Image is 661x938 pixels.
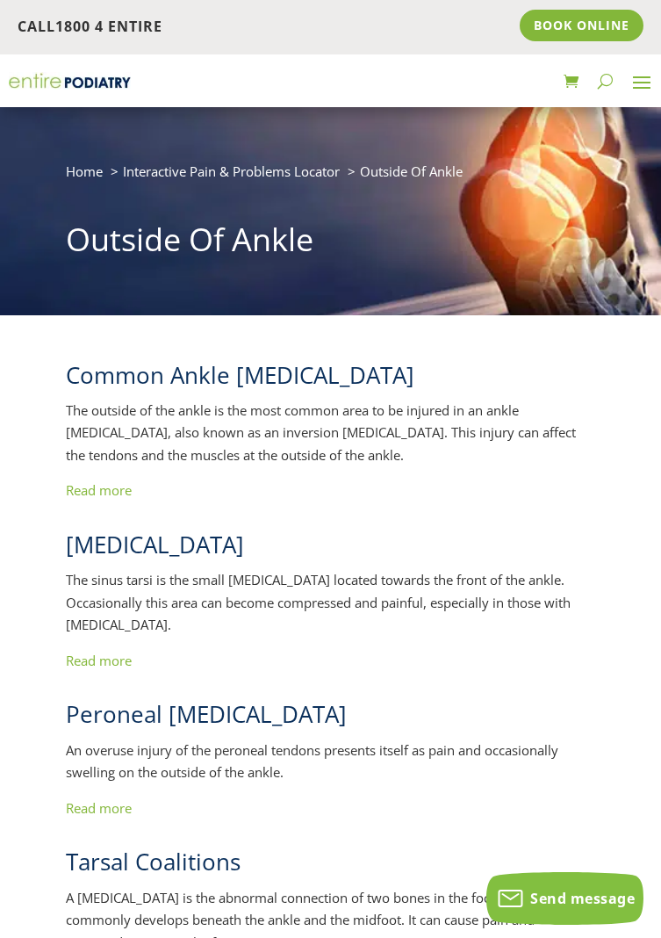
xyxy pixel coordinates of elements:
span: Outside Of Ankle [360,162,463,180]
span: Send message [530,889,635,908]
a: Book Online [520,10,643,41]
button: Send message [486,872,643,925]
h2: [MEDICAL_DATA] [66,529,594,569]
span: The sinus tarsi is the small [MEDICAL_DATA] located towards the front of the ankle. Occasionally ... [66,571,571,633]
a: Read more [66,799,132,817]
a: Interactive Pain & Problems Locator [123,162,340,180]
a: 1800 4 ENTIRE [55,17,162,36]
span: Tarsal Coalitions [66,846,241,877]
span: The outside of the ankle is the most common area to be injured in an ankle [MEDICAL_DATA], also k... [66,401,576,464]
a: Read more [66,652,132,669]
h1: Outside Of Ankle [66,218,594,271]
a: Home [66,162,103,180]
p: Call [18,16,331,39]
nav: breadcrumb [66,160,594,196]
span: Peroneal [MEDICAL_DATA] [66,698,347,730]
a: Read more [66,481,132,499]
h2: Common Ankle [MEDICAL_DATA] [66,359,594,400]
span: An overuse injury of the peroneal tendons presents itself as pain and occasionally swelling on th... [66,741,558,782]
